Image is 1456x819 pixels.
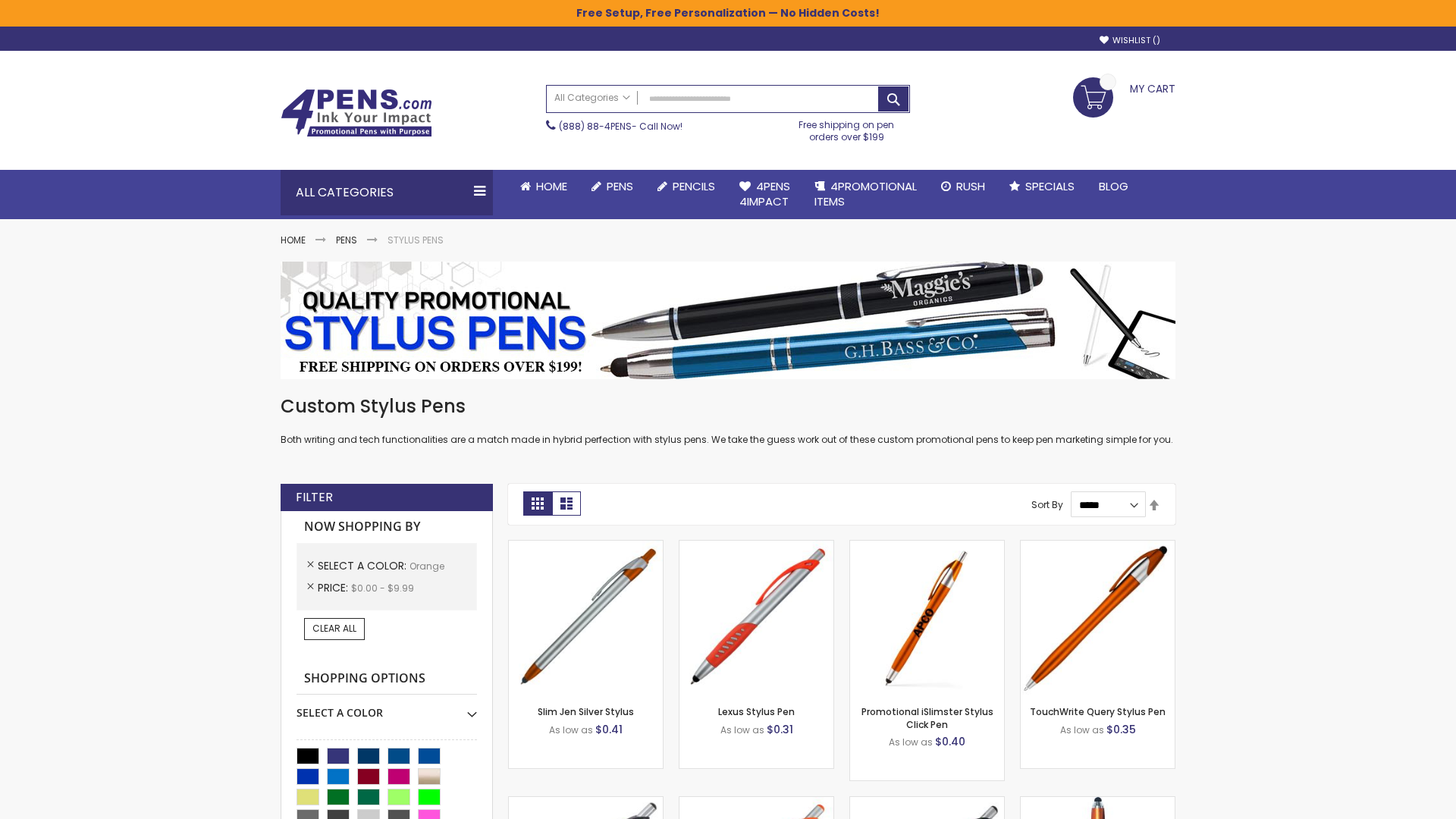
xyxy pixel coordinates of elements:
[673,178,715,194] span: Pencils
[281,170,493,215] div: All Categories
[850,541,1004,695] img: Promotional iSlimster Stylus Click Pen-Orange
[1021,541,1175,695] img: TouchWrite Query Stylus Pen-Orange
[281,234,306,246] a: Home
[318,558,409,573] span: Select A Color
[296,489,333,506] strong: Filter
[1060,723,1104,736] span: As low as
[297,695,477,720] div: Select A Color
[850,540,1004,553] a: Promotional iSlimster Stylus Click Pen-Orange
[336,234,357,246] a: Pens
[1099,178,1128,194] span: Blog
[1106,722,1136,737] span: $0.35
[814,178,917,209] span: 4PROMOTIONAL ITEMS
[1025,178,1075,194] span: Specials
[554,92,630,104] span: All Categories
[679,796,833,809] a: Boston Silver Stylus Pen-Orange
[1030,705,1166,718] a: TouchWrite Query Stylus Pen
[409,560,444,573] span: Orange
[929,170,997,203] a: Rush
[1021,796,1175,809] a: TouchWrite Command Stylus Pen-Orange
[281,89,432,137] img: 4Pens Custom Pens and Promotional Products
[508,170,579,203] a: Home
[739,178,790,209] span: 4Pens 4impact
[1021,540,1175,553] a: TouchWrite Query Stylus Pen-Orange
[318,580,351,595] span: Price
[509,540,663,553] a: Slim Jen Silver Stylus-Orange
[997,170,1087,203] a: Specials
[281,394,1175,419] h1: Custom Stylus Pens
[536,178,567,194] span: Home
[889,736,933,748] span: As low as
[861,705,993,730] a: Promotional iSlimster Stylus Click Pen
[718,705,795,718] a: Lexus Stylus Pen
[547,86,638,111] a: All Categories
[645,170,727,203] a: Pencils
[720,723,764,736] span: As low as
[679,540,833,553] a: Lexus Stylus Pen-Orange
[297,663,477,695] strong: Shopping Options
[579,170,645,203] a: Pens
[559,120,632,133] a: (888) 88-4PENS
[388,234,444,246] strong: Stylus Pens
[802,170,929,219] a: 4PROMOTIONALITEMS
[679,541,833,695] img: Lexus Stylus Pen-Orange
[1031,498,1063,511] label: Sort By
[281,394,1175,447] div: Both writing and tech functionalities are a match made in hybrid perfection with stylus pens. We ...
[549,723,593,736] span: As low as
[935,734,965,749] span: $0.40
[783,113,911,143] div: Free shipping on pen orders over $199
[559,120,682,133] span: - Call Now!
[1087,170,1141,203] a: Blog
[509,541,663,695] img: Slim Jen Silver Stylus-Orange
[956,178,985,194] span: Rush
[509,796,663,809] a: Boston Stylus Pen-Orange
[281,262,1175,379] img: Stylus Pens
[595,722,623,737] span: $0.41
[297,511,477,543] strong: Now Shopping by
[607,178,633,194] span: Pens
[523,491,552,516] strong: Grid
[850,796,1004,809] a: Lexus Metallic Stylus Pen-Orange
[351,582,414,595] span: $0.00 - $9.99
[312,622,356,635] span: Clear All
[1100,35,1160,46] a: Wishlist
[304,618,365,639] a: Clear All
[767,722,793,737] span: $0.31
[727,170,802,219] a: 4Pens4impact
[538,705,634,718] a: Slim Jen Silver Stylus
